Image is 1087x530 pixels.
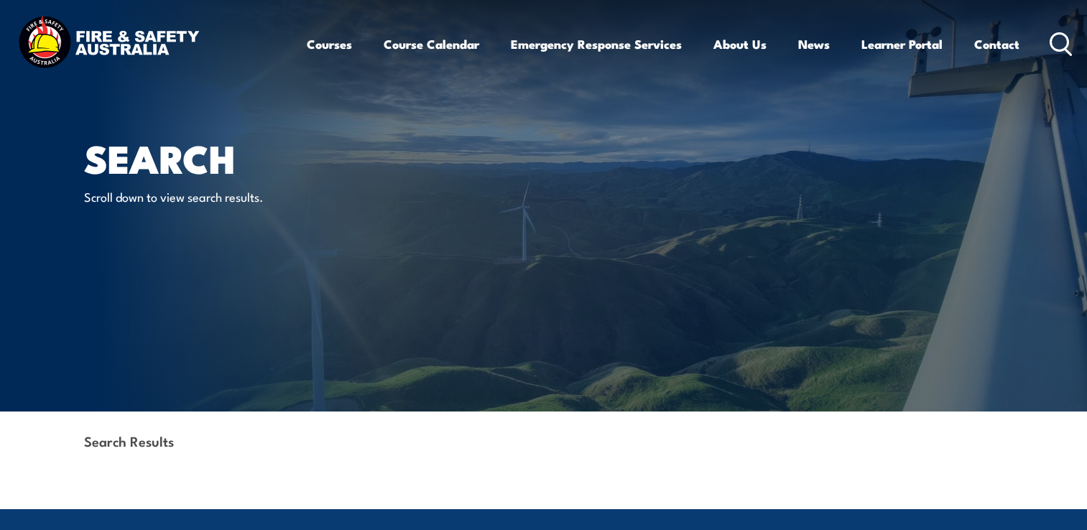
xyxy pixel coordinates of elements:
a: Contact [974,25,1019,63]
a: About Us [713,25,767,63]
a: Course Calendar [384,25,479,63]
strong: Search Results [84,431,174,450]
a: Emergency Response Services [511,25,682,63]
a: Courses [307,25,352,63]
a: Learner Portal [861,25,943,63]
p: Scroll down to view search results. [84,188,346,205]
h1: Search [84,141,439,175]
a: News [798,25,830,63]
